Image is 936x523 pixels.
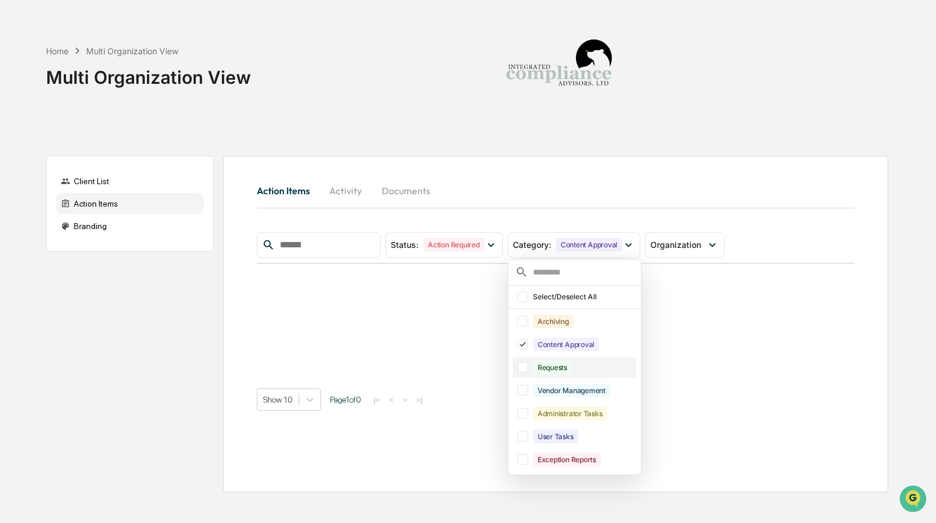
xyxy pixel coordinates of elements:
[7,144,81,165] a: 🖐️Preclearance
[46,57,251,88] div: Multi Organization View
[391,240,418,250] span: Status :
[12,150,21,159] div: 🖐️
[86,46,178,56] div: Multi Organization View
[533,292,634,301] div: Select/Deselect All
[423,238,484,251] div: Action Required
[650,240,701,250] span: Organization
[399,395,411,405] button: >
[40,102,149,112] div: We're available if you need us!
[898,484,930,516] iframe: Open customer support
[319,176,372,205] button: Activity
[97,149,146,161] span: Attestations
[12,25,215,44] p: How can we help?
[370,395,384,405] button: |<
[201,94,215,108] button: Start new chat
[556,238,622,251] div: Content Approval
[7,166,79,188] a: 🔎Data Lookup
[385,395,397,405] button: <
[533,430,578,443] div: User Tasks
[257,176,319,205] button: Action Items
[372,176,440,205] button: Documents
[513,240,551,250] span: Category :
[257,176,855,205] div: activity tabs
[24,149,76,161] span: Preclearance
[533,407,607,420] div: Administrator Tasks
[24,171,74,183] span: Data Lookup
[117,200,143,209] span: Pylon
[12,90,33,112] img: 1746055101610-c473b297-6a78-478c-a979-82029cc54cd1
[533,453,601,466] div: Exception Reports
[500,9,618,128] img: Integrated Compliance Advisors
[56,193,204,214] div: Action Items
[56,215,204,237] div: Branding
[81,144,151,165] a: 🗄️Attestations
[533,315,574,328] div: Archiving
[533,361,572,374] div: Requests
[83,200,143,209] a: Powered byPylon
[12,172,21,182] div: 🔎
[46,46,68,56] div: Home
[330,395,361,404] span: Page 1 of 0
[56,171,204,192] div: Client List
[86,150,95,159] div: 🗄️
[533,338,599,351] div: Content Approval
[40,90,194,102] div: Start new chat
[533,384,610,397] div: Vendor Management
[413,395,426,405] button: >|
